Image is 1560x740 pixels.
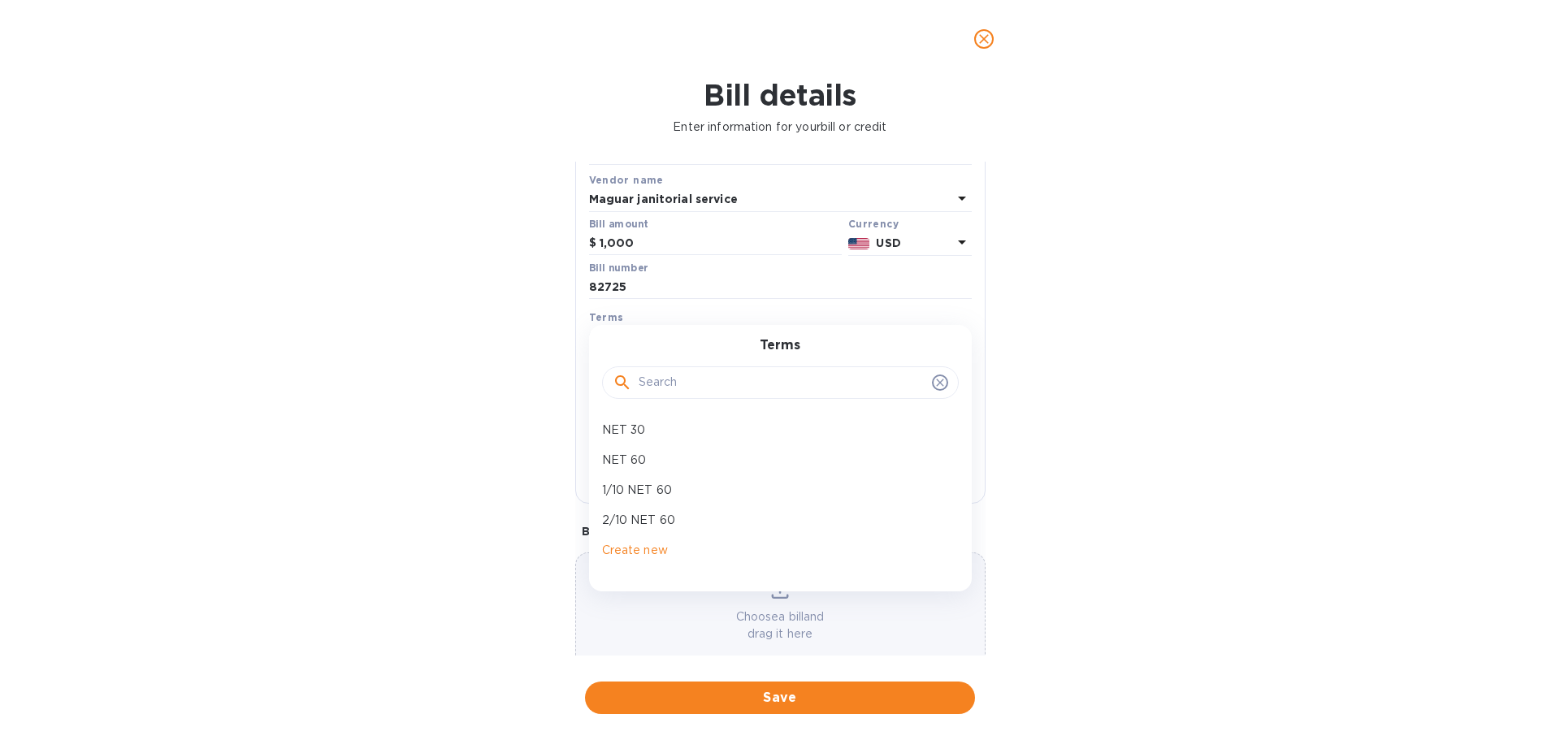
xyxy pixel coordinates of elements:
[589,275,972,300] input: Enter bill number
[582,523,979,539] p: Bill image
[639,370,925,395] input: Search
[600,232,842,256] input: $ Enter bill amount
[848,238,870,249] img: USD
[602,422,946,439] p: NET 30
[589,232,600,256] div: $
[602,542,946,559] p: Create new
[602,482,946,499] p: 1/10 NET 60
[760,338,800,353] h3: Terms
[589,311,624,323] b: Terms
[589,263,648,273] label: Bill number
[589,219,648,229] label: Bill amount
[589,329,662,346] p: Select terms
[964,19,1003,58] button: close
[848,218,899,230] b: Currency
[602,452,946,469] p: NET 60
[585,682,975,714] button: Save
[598,688,962,708] span: Save
[602,512,946,529] p: 2/10 NET 60
[589,174,664,186] b: Vendor name
[576,608,985,643] p: Choose a bill and drag it here
[876,236,900,249] b: USD
[589,193,738,206] b: Maguar janitorial service
[13,78,1547,112] h1: Bill details
[13,119,1547,136] p: Enter information for your bill or credit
